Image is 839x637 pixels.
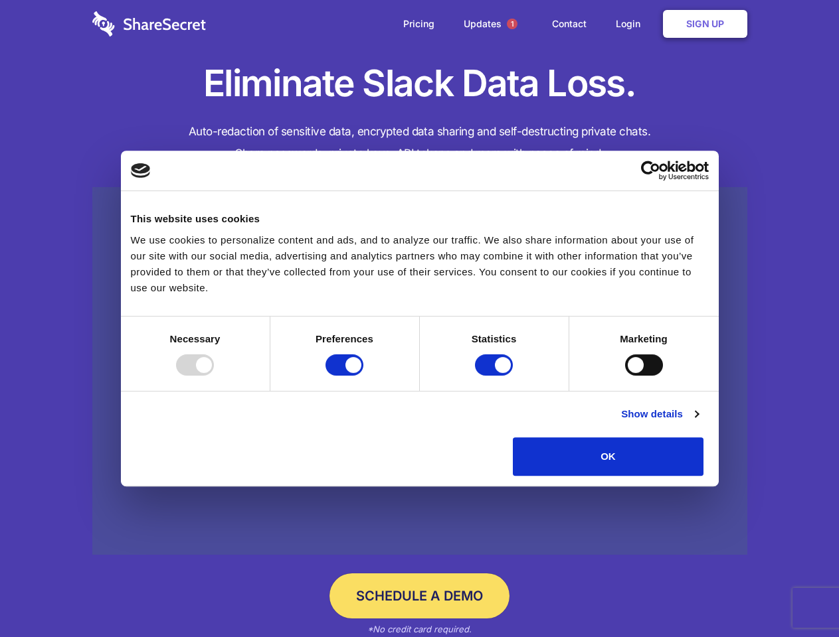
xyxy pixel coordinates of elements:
img: logo [131,163,151,178]
a: Login [603,3,660,44]
a: Pricing [390,3,448,44]
a: Contact [539,3,600,44]
a: Schedule a Demo [329,573,510,618]
img: logo-wordmark-white-trans-d4663122ce5f474addd5e946df7df03e33cb6a1c49d2221995e7729f52c070b2.svg [92,11,206,36]
strong: Necessary [170,333,221,344]
a: Sign Up [663,10,747,38]
h4: Auto-redaction of sensitive data, encrypted data sharing and self-destructing private chats. Shar... [92,121,747,165]
em: *No credit card required. [367,624,472,634]
h1: Eliminate Slack Data Loss. [92,60,747,107]
a: Wistia video thumbnail [92,187,747,555]
span: 1 [507,19,517,29]
a: Usercentrics Cookiebot - opens in a new window [593,161,709,180]
div: This website uses cookies [131,211,709,227]
a: Show details [621,406,698,422]
strong: Marketing [620,333,668,344]
div: We use cookies to personalize content and ads, and to analyze our traffic. We also share informat... [131,232,709,296]
button: OK [513,437,703,476]
strong: Preferences [316,333,373,344]
strong: Statistics [472,333,517,344]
